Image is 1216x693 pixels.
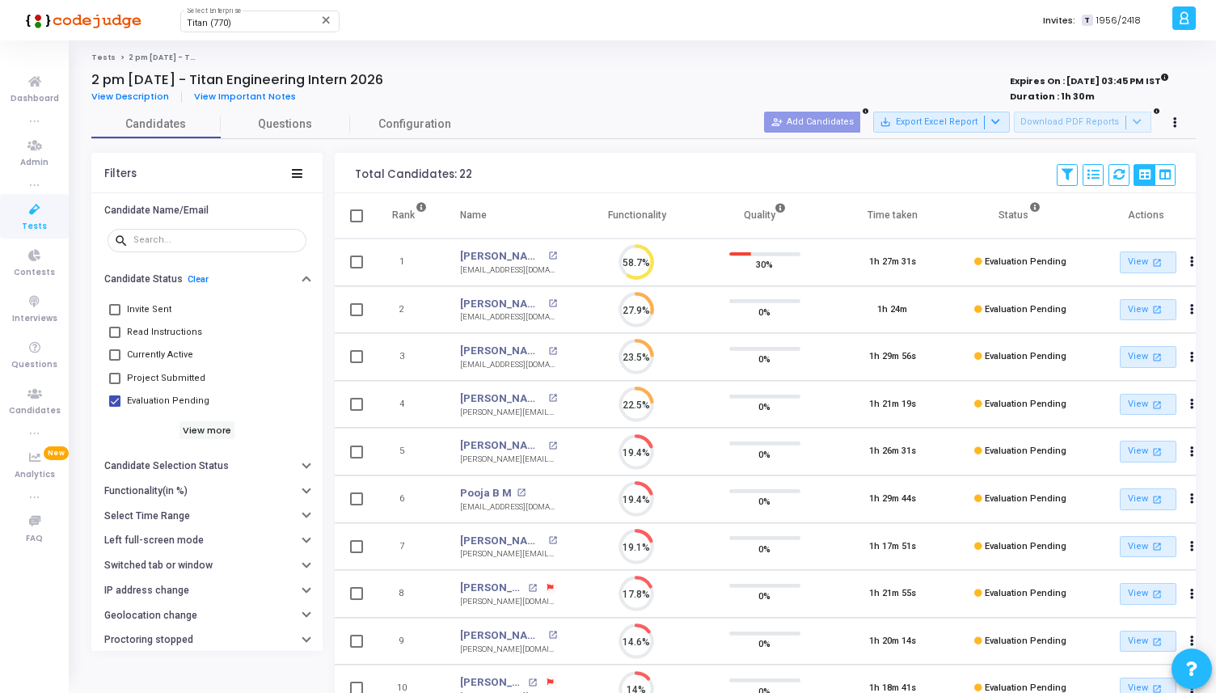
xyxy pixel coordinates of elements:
[869,256,916,269] div: 1h 27m 31s
[104,560,213,572] h6: Switched tab or window
[985,493,1066,504] span: Evaluation Pending
[460,437,543,454] a: [PERSON_NAME]
[758,540,771,556] span: 0%
[985,588,1066,598] span: Evaluation Pending
[1014,112,1151,133] button: Download PDF Reports
[14,266,55,280] span: Contests
[758,303,771,319] span: 0%
[1150,587,1163,601] mat-icon: open_in_new
[869,445,916,458] div: 1h 26m 31s
[1134,164,1176,186] div: View Options
[1150,350,1163,364] mat-icon: open_in_new
[1120,583,1176,605] a: View
[91,53,116,62] a: Tests
[11,92,59,106] span: Dashboard
[548,251,557,260] mat-icon: open_in_new
[460,264,557,277] div: [EMAIL_ADDRESS][DOMAIN_NAME]
[701,193,829,239] th: Quality
[460,206,487,224] div: Name
[756,256,773,273] span: 30%
[460,454,557,466] div: [PERSON_NAME][EMAIL_ADDRESS][PERSON_NAME][DOMAIN_NAME]
[104,585,189,597] h6: IP address change
[91,578,323,603] button: IP address change
[985,682,1066,693] span: Evaluation Pending
[375,618,444,666] td: 9
[528,678,537,687] mat-icon: open_in_new
[1120,394,1176,416] a: View
[91,503,323,528] button: Select Time Range
[869,350,916,364] div: 1h 29m 56s
[1180,535,1203,558] button: Actions
[985,256,1066,267] span: Evaluation Pending
[375,523,444,571] td: 7
[764,112,860,133] button: Add Candidates
[1096,14,1141,27] span: 1956/2418
[1120,536,1176,558] a: View
[517,488,526,497] mat-icon: open_in_new
[9,404,61,418] span: Candidates
[15,468,55,482] span: Analytics
[873,112,1010,133] button: Export Excel Report
[460,548,557,560] div: [PERSON_NAME][EMAIL_ADDRESS][DOMAIN_NAME]
[1120,488,1176,510] a: View
[1120,441,1176,463] a: View
[127,391,209,411] span: Evaluation Pending
[20,156,49,170] span: Admin
[548,299,557,308] mat-icon: open_in_new
[375,570,444,618] td: 8
[91,91,182,102] a: View Description
[91,603,323,628] button: Geolocation change
[985,541,1066,551] span: Evaluation Pending
[880,116,891,128] mat-icon: save_alt
[129,53,305,62] span: 2 pm [DATE] - Titan Engineering Intern 2026
[1180,393,1203,416] button: Actions
[460,485,512,501] a: Pooja B M
[1180,298,1203,321] button: Actions
[91,267,323,292] button: Candidate StatusClear
[460,311,557,323] div: [EMAIL_ADDRESS][DOMAIN_NAME]
[548,536,557,545] mat-icon: open_in_new
[985,446,1066,456] span: Evaluation Pending
[460,533,543,549] a: [PERSON_NAME]
[460,596,557,608] div: [PERSON_NAME][DOMAIN_NAME][EMAIL_ADDRESS][DOMAIN_NAME]
[133,235,300,245] input: Search...
[460,644,557,656] div: [PERSON_NAME][DOMAIN_NAME][EMAIL_ADDRESS][DOMAIN_NAME]
[548,394,557,403] mat-icon: open_in_new
[758,399,771,415] span: 0%
[104,535,204,547] h6: Left full-screen mode
[187,18,231,28] span: Titan (770)
[188,274,209,285] a: Clear
[548,442,557,450] mat-icon: open_in_new
[1150,256,1163,269] mat-icon: open_in_new
[1120,299,1176,321] a: View
[1120,631,1176,653] a: View
[91,116,221,133] span: Candidates
[460,580,523,596] a: [PERSON_NAME]
[127,369,205,388] span: Project Submitted
[758,588,771,604] span: 0%
[221,116,350,133] span: Questions
[91,90,169,103] span: View Description
[985,304,1066,315] span: Evaluation Pending
[869,587,916,601] div: 1h 21m 55s
[1010,90,1095,103] strong: Duration : 1h 30m
[182,91,308,102] a: View Important Notes
[877,303,907,317] div: 1h 24m
[104,634,193,646] h6: Proctoring stopped
[91,528,323,553] button: Left full-screen mode
[91,454,323,479] button: Candidate Selection Status
[375,193,444,239] th: Rank
[1180,630,1203,653] button: Actions
[460,407,557,419] div: [PERSON_NAME][EMAIL_ADDRESS][DOMAIN_NAME]
[320,14,333,27] mat-icon: Clear
[104,610,197,622] h6: Geolocation change
[104,485,188,497] h6: Functionality(in %)
[868,206,918,224] div: Time taken
[104,167,137,180] div: Filters
[114,233,133,247] mat-icon: search
[1120,251,1176,273] a: View
[460,343,543,359] a: [PERSON_NAME]
[460,248,543,264] a: [PERSON_NAME]
[1150,635,1163,649] mat-icon: open_in_new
